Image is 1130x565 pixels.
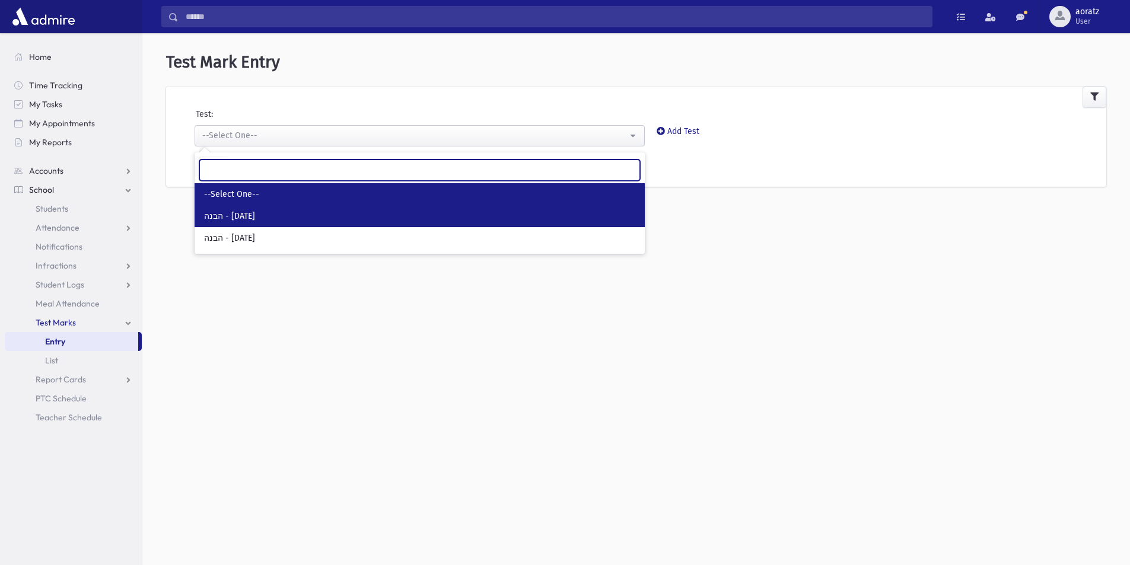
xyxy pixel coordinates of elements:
a: Accounts [5,161,142,180]
button: --Select One-- [195,125,645,146]
a: Infractions [5,256,142,275]
span: Report Cards [36,374,86,385]
span: Test Marks [36,317,76,328]
a: Test Marks [5,313,142,332]
a: Student Logs [5,275,142,294]
input: Search [179,6,932,27]
span: Accounts [29,165,63,176]
a: Entry [5,332,138,351]
span: User [1075,17,1099,26]
span: My Reports [29,137,72,148]
span: Infractions [36,260,77,271]
a: PTC Schedule [5,389,142,408]
span: Notifications [36,241,82,252]
span: Test Mark Entry [166,52,280,72]
span: Entry [45,336,65,347]
span: Teacher Schedule [36,412,102,423]
a: Time Tracking [5,76,142,95]
label: Test: [196,108,213,120]
a: School [5,180,142,199]
span: List [45,355,58,366]
a: Teacher Schedule [5,408,142,427]
span: Student Logs [36,279,84,290]
span: Meal Attendance [36,298,100,309]
a: Attendance [5,218,142,237]
a: Meal Attendance [5,294,142,313]
a: List [5,351,142,370]
div: --Select One-- [202,129,628,142]
span: Time Tracking [29,80,82,91]
span: הבנה - [DATE] [204,232,255,244]
input: Search [199,159,640,181]
span: PTC Schedule [36,393,87,404]
span: Home [29,52,52,62]
span: My Tasks [29,99,62,110]
span: --Select One-- [204,189,259,200]
span: aoratz [1075,7,1099,17]
a: Notifications [5,237,142,256]
a: Add Test [657,126,699,136]
span: My Appointments [29,118,95,129]
img: AdmirePro [9,5,78,28]
span: הבנה - [DATE] [204,210,255,222]
a: Home [5,47,142,66]
a: My Tasks [5,95,142,114]
span: Attendance [36,222,79,233]
a: My Appointments [5,114,142,133]
span: School [29,184,54,195]
span: Students [36,203,68,214]
a: Students [5,199,142,218]
a: My Reports [5,133,142,152]
a: Report Cards [5,370,142,389]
